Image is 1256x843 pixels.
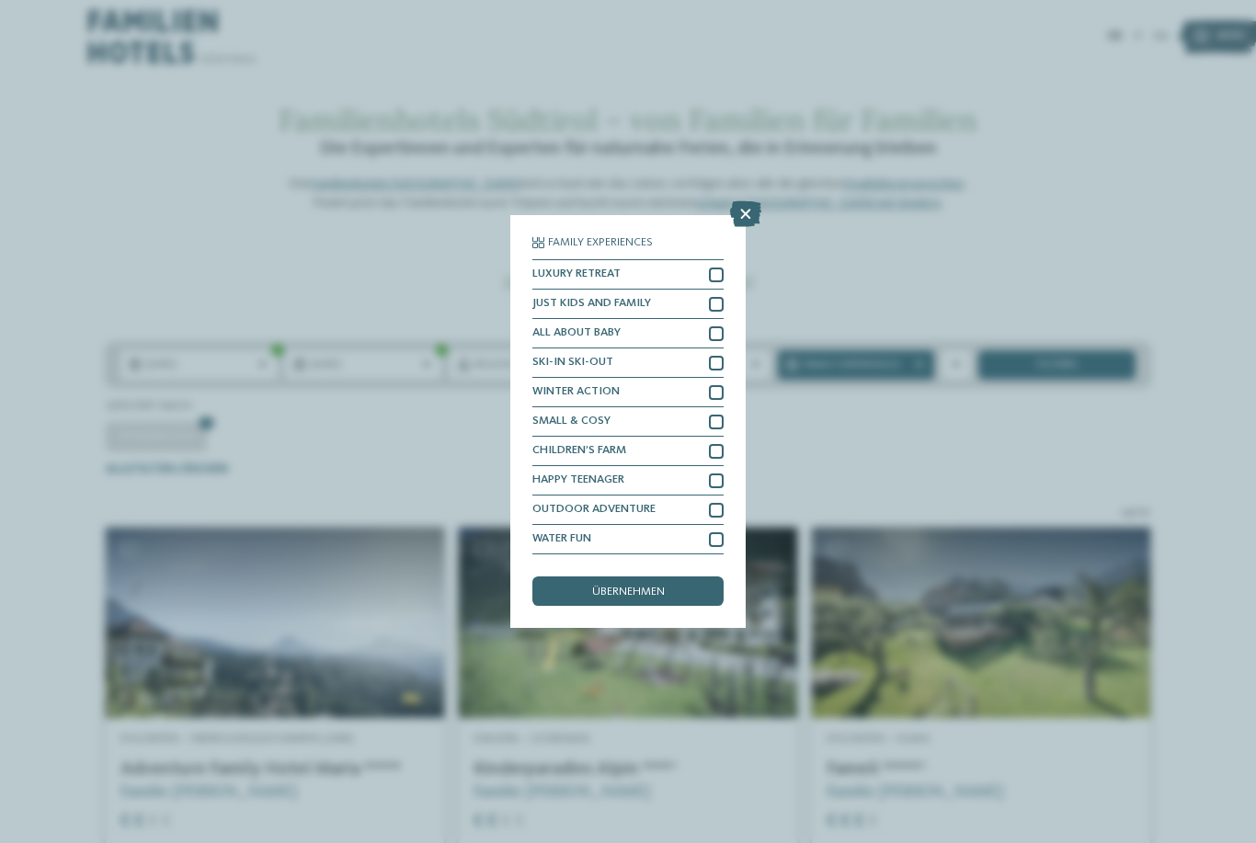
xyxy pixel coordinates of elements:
span: übernehmen [592,587,665,598]
span: SKI-IN SKI-OUT [532,357,613,369]
span: JUST KIDS AND FAMILY [532,298,651,310]
span: WATER FUN [532,533,591,545]
span: SMALL & COSY [532,416,611,427]
span: Family Experiences [548,237,653,249]
span: LUXURY RETREAT [532,268,621,280]
span: HAPPY TEENAGER [532,474,624,486]
span: CHILDREN’S FARM [532,445,626,457]
span: ALL ABOUT BABY [532,327,621,339]
span: OUTDOOR ADVENTURE [532,504,656,516]
span: WINTER ACTION [532,386,620,398]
